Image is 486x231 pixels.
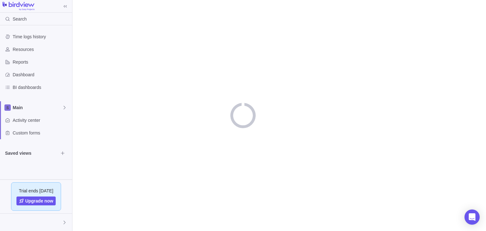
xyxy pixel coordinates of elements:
span: Upgrade now [25,198,53,204]
span: Dashboard [13,72,70,78]
span: Custom forms [13,130,70,136]
a: Upgrade now [16,197,56,205]
div: Open Intercom Messenger [464,209,480,225]
span: Browse views [58,149,67,158]
span: Reports [13,59,70,65]
div: loading [230,103,256,128]
span: BI dashboards [13,84,70,91]
span: Resources [13,46,70,53]
span: Activity center [13,117,70,123]
span: Saved views [5,150,58,156]
span: Search [13,16,27,22]
span: Trial ends [DATE] [19,188,53,194]
div: evil.com [4,219,11,226]
img: logo [3,2,34,11]
span: Time logs history [13,34,70,40]
span: Main [13,104,62,111]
